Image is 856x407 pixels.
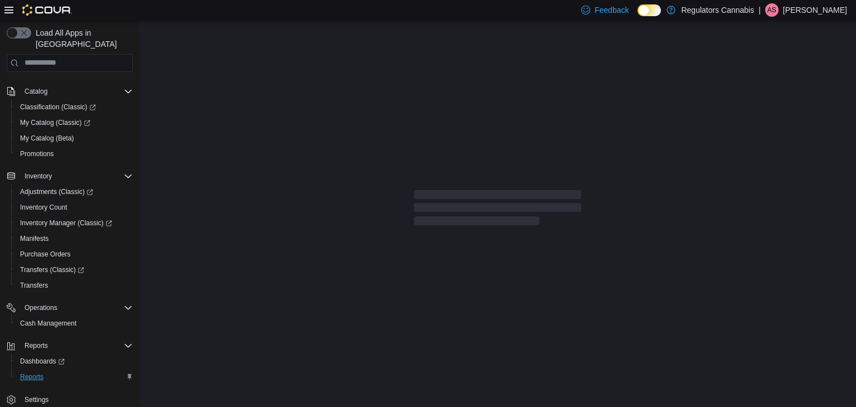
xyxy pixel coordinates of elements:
span: My Catalog (Beta) [16,132,133,145]
span: Reports [16,370,133,384]
a: Classification (Classic) [11,99,137,115]
button: Promotions [11,146,137,162]
a: Purchase Orders [16,248,75,261]
a: Inventory Manager (Classic) [16,216,116,230]
a: Transfers [16,279,52,292]
span: Operations [20,301,133,314]
span: Reports [25,341,48,350]
a: Promotions [16,147,59,161]
button: Reports [2,338,137,353]
a: Dashboards [16,355,69,368]
span: Adjustments (Classic) [16,185,133,198]
span: Reports [20,372,43,381]
button: Cash Management [11,316,137,331]
button: Catalog [2,84,137,99]
span: Transfers [20,281,48,290]
span: Feedback [595,4,629,16]
span: Promotions [20,149,54,158]
span: Inventory Manager (Classic) [20,219,112,227]
span: Loading [414,192,581,228]
a: Cash Management [16,317,81,330]
span: Settings [25,395,48,404]
p: [PERSON_NAME] [783,3,847,17]
input: Dark Mode [638,4,661,16]
button: Transfers [11,278,137,293]
span: Manifests [20,234,48,243]
a: My Catalog (Classic) [11,115,137,130]
span: Cash Management [20,319,76,328]
button: Operations [20,301,62,314]
button: Purchase Orders [11,246,137,262]
span: Inventory Manager (Classic) [16,216,133,230]
button: Inventory Count [11,200,137,215]
span: Transfers (Classic) [20,265,84,274]
span: Transfers [16,279,133,292]
a: Settings [20,393,53,406]
span: Inventory Count [16,201,133,214]
a: Inventory Manager (Classic) [11,215,137,231]
span: Promotions [16,147,133,161]
p: | [758,3,761,17]
span: Classification (Classic) [16,100,133,114]
span: My Catalog (Classic) [20,118,90,127]
span: Reports [20,339,133,352]
span: Dashboards [16,355,133,368]
span: Classification (Classic) [20,103,96,112]
span: Inventory Count [20,203,67,212]
button: My Catalog (Beta) [11,130,137,146]
a: Classification (Classic) [16,100,100,114]
a: Dashboards [11,353,137,369]
span: Catalog [20,85,133,98]
a: My Catalog (Beta) [16,132,79,145]
button: Manifests [11,231,137,246]
span: Operations [25,303,57,312]
span: My Catalog (Beta) [20,134,74,143]
a: Transfers (Classic) [11,262,137,278]
span: Settings [20,393,133,406]
span: Catalog [25,87,47,96]
a: Manifests [16,232,53,245]
span: AS [767,3,776,17]
span: Load All Apps in [GEOGRAPHIC_DATA] [31,27,133,50]
button: Catalog [20,85,52,98]
div: Ashley Smith [765,3,779,17]
span: My Catalog (Classic) [16,116,133,129]
p: Regulators Cannabis [681,3,754,17]
a: Adjustments (Classic) [16,185,98,198]
button: Operations [2,300,137,316]
span: Transfers (Classic) [16,263,133,277]
span: Cash Management [16,317,133,330]
span: Purchase Orders [16,248,133,261]
span: Purchase Orders [20,250,71,259]
button: Inventory [20,169,56,183]
button: Reports [20,339,52,352]
a: My Catalog (Classic) [16,116,95,129]
a: Inventory Count [16,201,72,214]
a: Transfers (Classic) [16,263,89,277]
a: Reports [16,370,48,384]
a: Adjustments (Classic) [11,184,137,200]
span: Adjustments (Classic) [20,187,93,196]
span: Inventory [20,169,133,183]
button: Reports [11,369,137,385]
span: Manifests [16,232,133,245]
button: Inventory [2,168,137,184]
span: Dashboards [20,357,65,366]
img: Cova [22,4,72,16]
span: Inventory [25,172,52,181]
